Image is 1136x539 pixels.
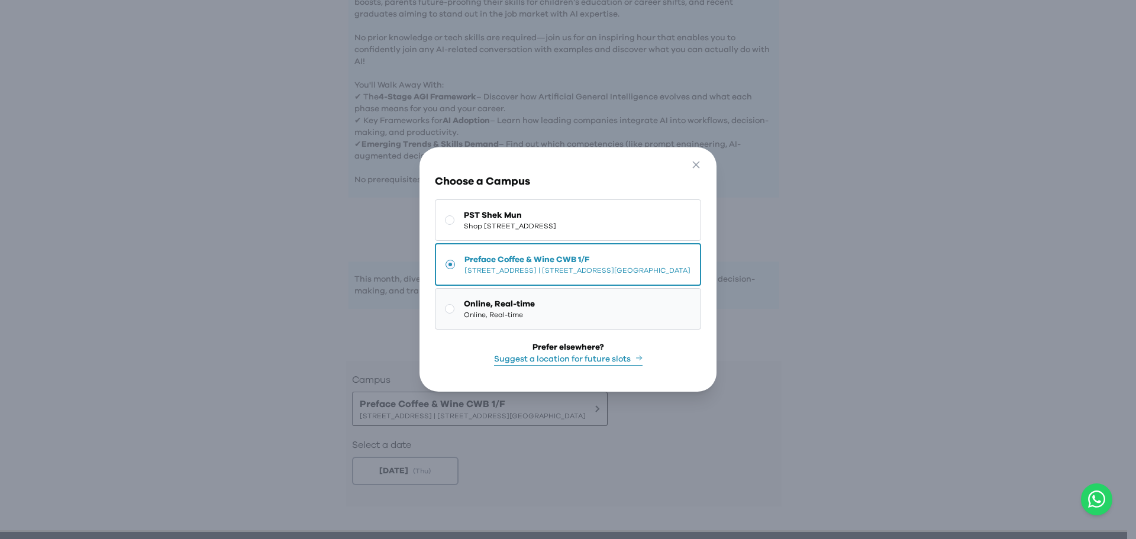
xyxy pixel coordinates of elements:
span: Preface Coffee & Wine CWB 1/F [464,254,690,266]
span: PST Shek Mun [464,209,556,221]
span: Online, Real-time [464,298,535,310]
span: Shop [STREET_ADDRESS] [464,221,556,231]
div: Prefer elsewhere? [532,341,604,353]
button: Online, Real-timeOnline, Real-time [435,288,701,330]
button: Suggest a location for future slots [494,353,643,366]
h3: Choose a Campus [435,173,701,190]
button: Preface Coffee & Wine CWB 1/F[STREET_ADDRESS] | [STREET_ADDRESS][GEOGRAPHIC_DATA] [435,243,701,286]
button: PST Shek MunShop [STREET_ADDRESS] [435,199,701,241]
span: Online, Real-time [464,310,535,319]
span: [STREET_ADDRESS] | [STREET_ADDRESS][GEOGRAPHIC_DATA] [464,266,690,275]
